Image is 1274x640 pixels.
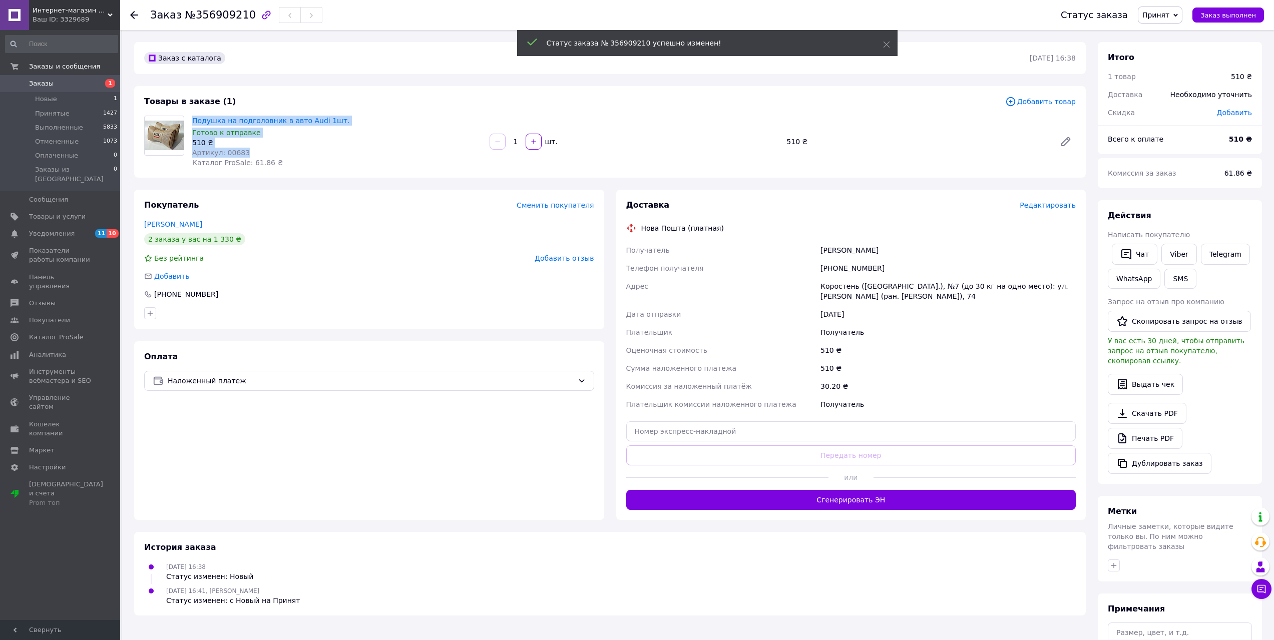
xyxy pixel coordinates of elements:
[35,109,70,118] span: Принятые
[818,305,1078,323] div: [DATE]
[1108,453,1211,474] button: Дублировать заказ
[1164,269,1196,289] button: SMS
[1142,11,1169,19] span: Принят
[626,346,708,354] span: Оценочная стоимость
[192,117,349,125] a: Подушка на подголовник в авто Audi 1шт.
[1231,72,1252,82] div: 510 ₴
[29,246,93,264] span: Показатели работы компании
[1224,169,1252,177] span: 61.86 ₴
[626,400,796,408] span: Плательщик комиссии наложенного платежа
[626,200,670,210] span: Доставка
[818,395,1078,413] div: Получатель
[29,420,93,438] span: Кошелек компании
[1108,604,1165,613] span: Примечания
[1161,244,1196,265] a: Viber
[1108,53,1134,62] span: Итого
[1108,337,1244,365] span: У вас есть 30 дней, чтобы отправить запрос на отзыв покупателю, скопировав ссылку.
[1192,8,1264,23] button: Заказ выполнен
[166,571,253,581] div: Статус изменен: Новый
[33,15,120,24] div: Ваш ID: 3329689
[1108,298,1224,306] span: Запрос на отзыв про компанию
[818,259,1078,277] div: [PHONE_NUMBER]
[1108,231,1190,239] span: Написать покупателю
[29,446,55,455] span: Маркет
[1108,135,1163,143] span: Всего к оплате
[166,587,259,594] span: [DATE] 16:41, [PERSON_NAME]
[29,350,66,359] span: Аналитика
[1108,428,1182,449] a: Печать PDF
[35,151,78,160] span: Оплаченные
[144,220,202,228] a: [PERSON_NAME]
[1251,579,1271,599] button: Чат с покупателем
[35,95,57,104] span: Новые
[192,159,283,167] span: Каталог ProSale: 61.86 ₴
[1108,211,1151,220] span: Действия
[29,299,56,308] span: Отзывы
[818,359,1078,377] div: 510 ₴
[1108,311,1251,332] button: Скопировать запрос на отзыв
[1200,12,1256,19] span: Заказ выполнен
[1108,374,1183,395] button: Выдать чек
[626,310,681,318] span: Дата отправки
[1229,135,1252,143] b: 510 ₴
[35,165,114,183] span: Заказы из [GEOGRAPHIC_DATA]
[153,289,219,299] div: [PHONE_NUMBER]
[1201,244,1250,265] a: Telegram
[818,377,1078,395] div: 30.20 ₴
[29,333,83,342] span: Каталог ProSale
[1056,132,1076,152] a: Редактировать
[517,201,594,209] span: Сменить покупателя
[828,472,874,482] span: или
[145,121,184,150] img: Подушка на подголовник в авто Audi 1шт.
[1030,54,1076,62] time: [DATE] 16:38
[818,341,1078,359] div: 510 ₴
[1108,269,1160,289] a: WhatsApp
[29,367,93,385] span: Инструменты вебмастера и SEO
[29,62,100,71] span: Заказы и сообщения
[144,52,225,64] div: Заказ с каталога
[1108,169,1176,177] span: Комиссия за заказ
[29,212,86,221] span: Товары и услуги
[1217,109,1252,117] span: Добавить
[144,352,178,361] span: Оплата
[1108,91,1142,99] span: Доставка
[626,364,737,372] span: Сумма наложенного платежа
[626,421,1076,441] input: Номер экспресс-накладной
[114,151,117,160] span: 0
[166,563,206,570] span: [DATE] 16:38
[35,123,83,132] span: Выполненные
[818,241,1078,259] div: [PERSON_NAME]
[1061,10,1128,20] div: Статус заказа
[107,229,118,238] span: 10
[626,264,704,272] span: Телефон получателя
[818,323,1078,341] div: Получатель
[818,277,1078,305] div: Коростень ([GEOGRAPHIC_DATA].), №7 (до 30 кг на одно место): ул. [PERSON_NAME] (ран. [PERSON_NAME...
[639,223,726,233] div: Нова Пошта (платная)
[626,246,670,254] span: Получатель
[144,200,199,210] span: Покупатель
[1112,244,1157,265] button: Чат
[1020,201,1076,209] span: Редактировать
[543,137,559,147] div: шт.
[192,129,261,137] span: Готово к отправке
[29,463,66,472] span: Настройки
[185,9,256,21] span: №356909210
[29,229,75,238] span: Уведомления
[192,149,250,157] span: Артикул: 00683
[103,123,117,132] span: 5833
[192,138,482,148] div: 510 ₴
[535,254,594,262] span: Добавить отзыв
[29,480,103,507] span: [DEMOGRAPHIC_DATA] и счета
[1108,109,1135,117] span: Скидка
[1108,73,1136,81] span: 1 товар
[1108,522,1233,550] span: Личные заметки, которые видите только вы. По ним можно фильтровать заказы
[33,6,108,15] span: Интернет-магазин "Все Есть"
[103,137,117,146] span: 1073
[5,35,118,53] input: Поиск
[154,272,189,280] span: Добавить
[1108,403,1186,424] a: Скачать PDF
[154,254,204,262] span: Без рейтинга
[130,10,138,20] div: Вернуться назад
[626,382,752,390] span: Комиссия за наложенный платёж
[114,165,117,183] span: 0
